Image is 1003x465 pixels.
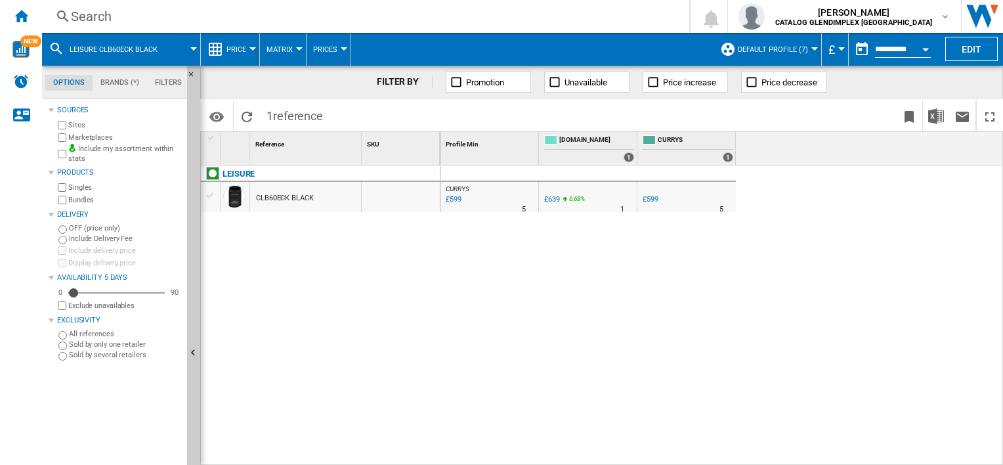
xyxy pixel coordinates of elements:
span: 6.68 [569,195,581,202]
span: SKU [367,141,379,148]
div: Products [57,167,182,178]
input: Bundles [58,196,66,204]
button: Unavailable [544,72,630,93]
label: Sold by several retailers [69,350,182,360]
div: Exclusivity [57,315,182,326]
div: Click to filter on that brand [223,166,255,182]
button: Price decrease [741,72,826,93]
img: wise-card.svg [12,41,30,58]
div: 1 offers sold by CURRYS [723,152,733,162]
button: Matrix [267,33,299,66]
div: £599 [641,193,658,206]
img: profile.jpg [738,3,765,30]
span: NEW [20,35,41,47]
label: Display delivery price [68,258,182,268]
input: All references [58,331,67,340]
div: Search [71,7,655,26]
md-menu: Currency [822,33,849,66]
md-tab-item: Options [45,75,93,91]
div: Delivery Time : 1 day [620,203,624,216]
div: CLB60ECK BLACK [256,183,314,213]
span: CURRYS [446,185,469,192]
div: Delivery Time : 5 days [719,203,723,216]
span: Prices [313,45,337,54]
div: Price [207,33,253,66]
input: OFF (price only) [58,225,67,234]
button: Prices [313,33,344,66]
md-slider: Availability [68,286,165,299]
label: Marketplaces [68,133,182,143]
div: Sort None [253,132,361,152]
div: [DOMAIN_NAME] 1 offers sold by AO.COM [542,132,637,165]
b: CATALOG GLENDIMPLEX [GEOGRAPHIC_DATA] [775,18,932,27]
div: £599 [643,195,658,204]
button: Open calendar [914,35,937,59]
button: Bookmark this report [896,100,922,131]
input: Sites [58,121,66,129]
span: [DOMAIN_NAME] [559,135,634,146]
span: Profile Min [446,141,479,148]
label: Sold by only one retailer [69,340,182,349]
span: reference [273,109,323,123]
button: Edit [945,37,998,61]
span: [PERSON_NAME] [775,6,932,19]
label: Singles [68,183,182,192]
span: £ [828,43,835,56]
div: Delivery Time : 5 days [522,203,526,216]
button: Price [226,33,253,66]
input: Marketplaces [58,133,66,142]
i: % [568,193,576,209]
input: Display delivery price [58,259,66,267]
button: Price increase [643,72,728,93]
button: Hide [187,66,203,89]
div: CURRYS 1 offers sold by CURRYS [640,132,736,165]
button: Maximize [977,100,1003,131]
button: Promotion [446,72,531,93]
span: CURRYS [658,135,733,146]
img: alerts-logo.svg [13,74,29,89]
div: 0 [55,288,66,298]
input: Include Delivery Fee [58,236,67,244]
button: Reload [234,100,260,131]
input: Sold by only one retailer [58,342,67,350]
input: Singles [58,183,66,192]
span: Unavailable [565,77,607,87]
span: Price decrease [761,77,817,87]
div: Sources [57,105,182,116]
label: Sites [68,120,182,130]
span: Price [226,45,246,54]
span: LEISURE CLB60ECK BLACK [70,45,158,54]
label: Include delivery price [68,246,182,255]
input: Include my assortment within stats [58,146,66,162]
div: Last updated : Wednesday, 24 September 2025 13:41 [444,193,461,206]
span: Reference [255,141,284,148]
div: FILTER BY [377,76,433,89]
div: Delivery [57,210,182,220]
span: Promotion [466,77,504,87]
div: 1 offers sold by AO.COM [624,152,634,162]
div: 90 [167,288,182,298]
span: 1 [260,100,330,128]
button: Download in Excel [923,100,949,131]
md-tab-item: Brands (*) [93,75,147,91]
div: £639 [544,195,560,204]
input: Sold by several retailers [58,352,67,361]
span: Matrix [267,45,293,54]
div: Sort None [443,132,538,152]
div: £639 [542,193,560,206]
label: All references [69,329,182,339]
span: Price increase [663,77,716,87]
input: Include delivery price [58,246,66,255]
button: Options [203,104,230,128]
div: Sort None [364,132,440,152]
div: Sort None [223,132,249,152]
label: Exclude unavailables [68,301,182,311]
div: Profile Min Sort None [443,132,538,152]
img: excel-24x24.png [928,108,944,124]
label: Bundles [68,195,182,205]
button: £ [828,33,842,66]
